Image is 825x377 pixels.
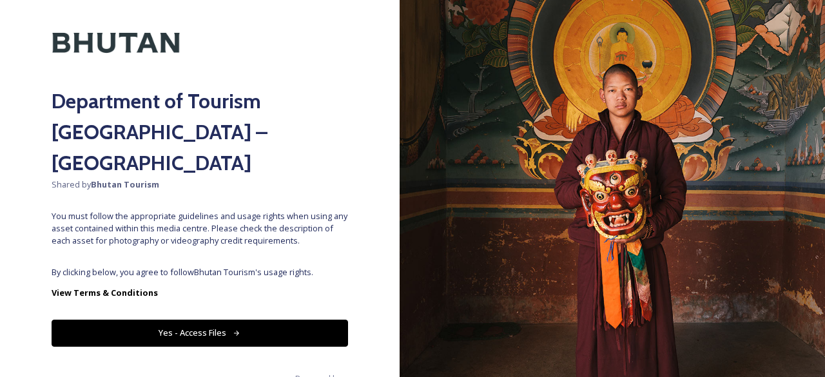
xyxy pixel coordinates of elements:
span: Shared by [52,179,348,191]
a: View Terms & Conditions [52,285,348,300]
button: Yes - Access Files [52,320,348,346]
strong: Bhutan Tourism [91,179,159,190]
strong: View Terms & Conditions [52,287,158,298]
span: By clicking below, you agree to follow Bhutan Tourism 's usage rights. [52,266,348,278]
img: Kingdom-of-Bhutan-Logo.png [52,6,180,79]
h2: Department of Tourism [GEOGRAPHIC_DATA] – [GEOGRAPHIC_DATA] [52,86,348,179]
span: You must follow the appropriate guidelines and usage rights when using any asset contained within... [52,210,348,247]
